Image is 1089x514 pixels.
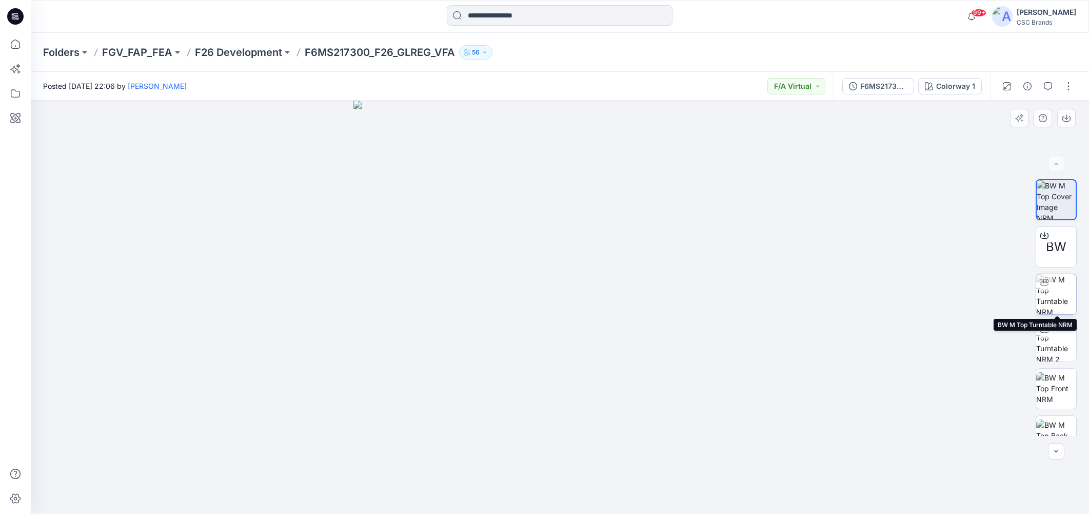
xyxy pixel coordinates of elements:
[1036,274,1076,314] img: BW M Top Turntable NRM
[1036,321,1076,361] img: BW M Top Turntable NRM 2
[860,81,907,92] div: F6MS217300_F26_GLREG_VFA
[1017,18,1076,26] div: CSC Brands
[472,47,480,58] p: 56
[305,45,455,60] p: F6MS217300_F26_GLREG_VFA
[971,9,986,17] span: 99+
[1036,372,1076,405] img: BW M Top Front NRM
[459,45,492,60] button: 56
[1037,180,1076,219] img: BW M Top Cover Image NRM
[353,101,766,514] img: eyJhbGciOiJIUzI1NiIsImtpZCI6IjAiLCJzbHQiOiJzZXMiLCJ0eXAiOiJKV1QifQ.eyJkYXRhIjp7InR5cGUiOiJzdG9yYW...
[936,81,975,92] div: Colorway 1
[1046,238,1066,256] span: BW
[842,78,914,94] button: F6MS217300_F26_GLREG_VFA
[992,6,1013,27] img: avatar
[195,45,282,60] a: F26 Development
[128,82,187,90] a: [PERSON_NAME]
[1036,420,1076,452] img: BW M Top Back NRM
[918,78,982,94] button: Colorway 1
[1017,6,1076,18] div: [PERSON_NAME]
[1019,78,1036,94] button: Details
[43,45,80,60] a: Folders
[43,81,187,91] span: Posted [DATE] 22:06 by
[102,45,172,60] a: FGV_FAP_FEA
